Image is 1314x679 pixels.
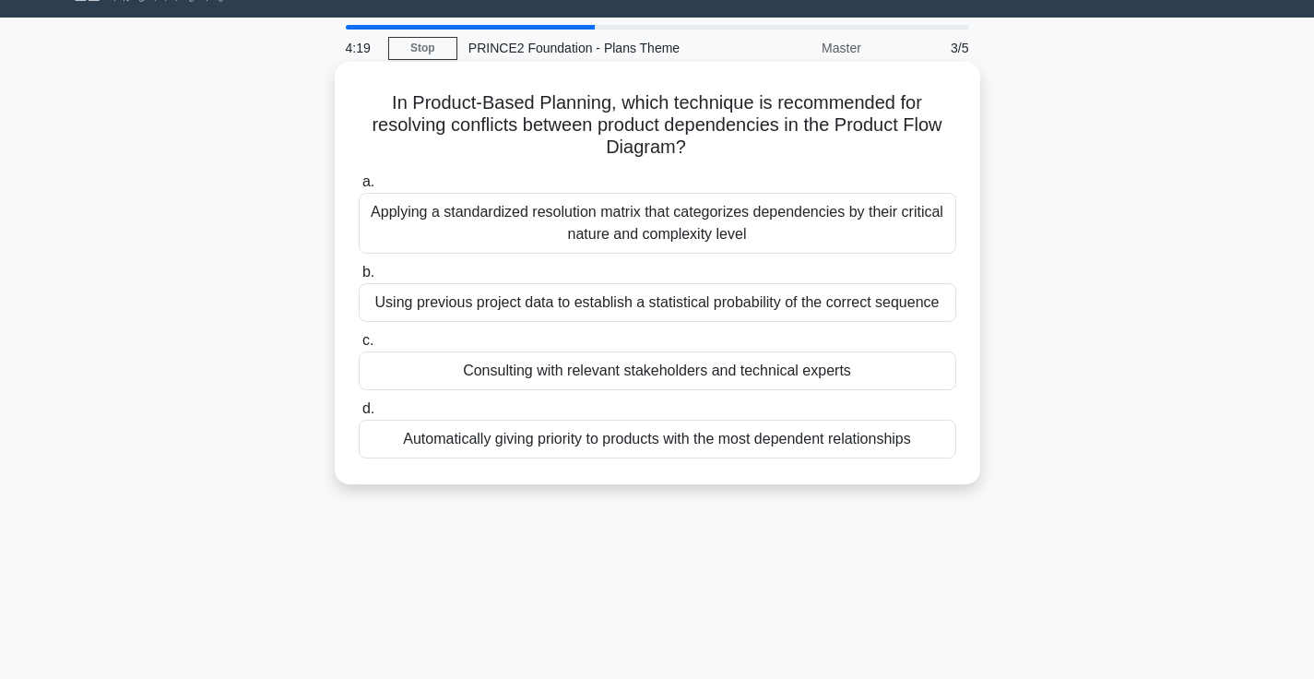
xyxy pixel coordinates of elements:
[362,264,374,280] span: b.
[388,37,457,60] a: Stop
[711,30,872,66] div: Master
[457,30,711,66] div: PRINCE2 Foundation - Plans Theme
[359,193,956,254] div: Applying a standardized resolution matrix that categorizes dependencies by their critical nature ...
[359,283,956,322] div: Using previous project data to establish a statistical probability of the correct sequence
[362,400,374,416] span: d.
[362,332,373,348] span: c.
[362,173,374,189] span: a.
[872,30,980,66] div: 3/5
[359,420,956,459] div: Automatically giving priority to products with the most dependent relationships
[335,30,388,66] div: 4:19
[359,351,956,390] div: Consulting with relevant stakeholders and technical experts
[357,91,958,160] h5: In Product-Based Planning, which technique is recommended for resolving conflicts between product...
